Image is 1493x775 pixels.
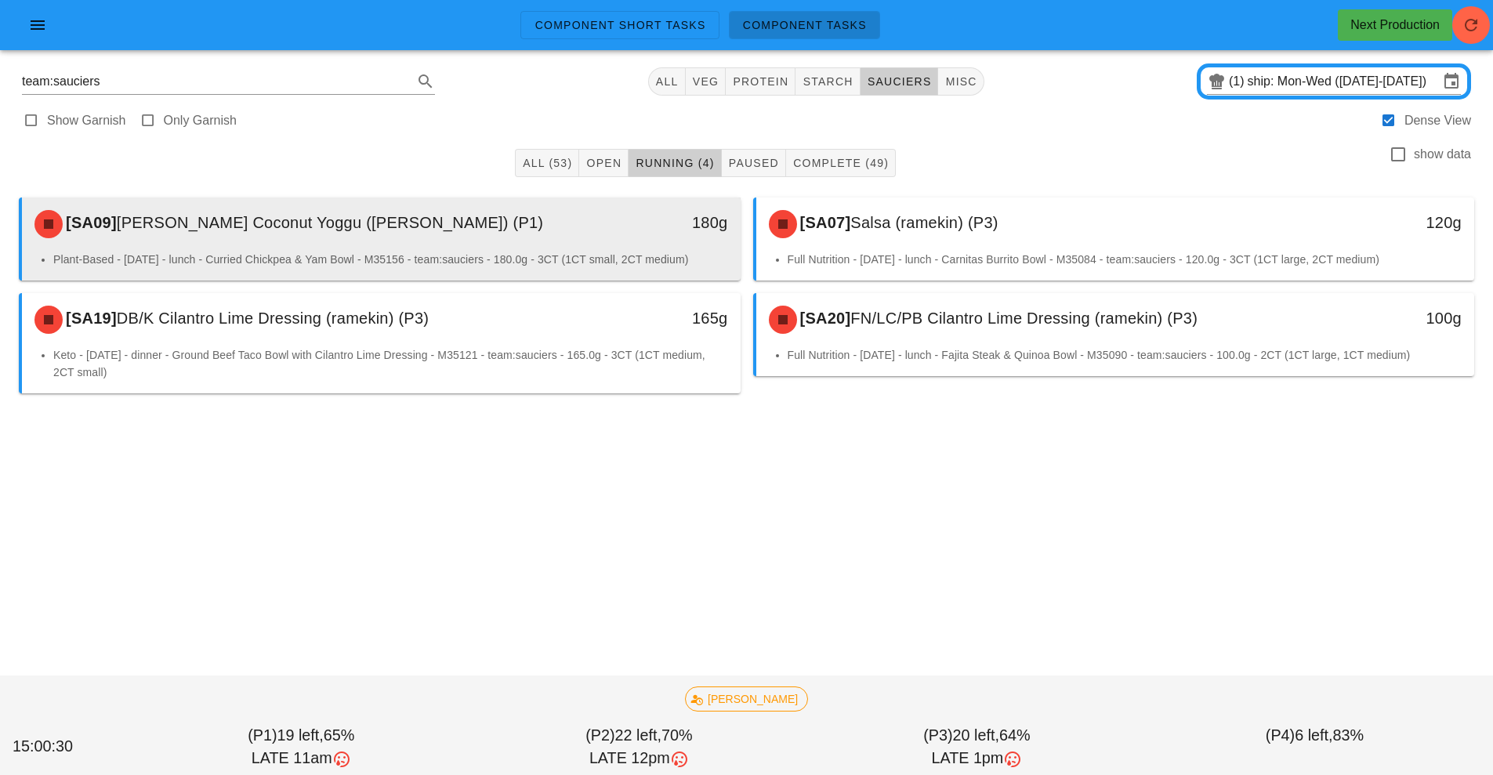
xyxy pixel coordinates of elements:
[53,346,728,381] li: Keto - [DATE] - dinner - Ground Beef Taco Bowl with Cilantro Lime Dressing - M35121 - team:saucie...
[797,310,851,327] span: [SA20]
[722,149,786,177] button: Paused
[53,251,728,268] li: Plant-Based - [DATE] - lunch - Curried Chickpea & Yam Bowl - M35156 - team:sauciers - 180.0g - 3C...
[686,67,727,96] button: veg
[726,67,795,96] button: protein
[629,149,721,177] button: Running (4)
[1229,74,1248,89] div: (1)
[795,67,860,96] button: starch
[47,113,126,129] label: Show Garnish
[568,306,727,331] div: 165g
[1414,147,1471,162] label: show data
[786,149,896,177] button: Complete (49)
[1350,16,1440,34] div: Next Production
[520,11,719,39] a: Component Short Tasks
[164,113,237,129] label: Only Garnish
[522,157,572,169] span: All (53)
[63,310,117,327] span: [SA19]
[117,214,543,231] span: [PERSON_NAME] Coconut Yoggu ([PERSON_NAME]) (P1)
[635,157,714,169] span: Running (4)
[1303,306,1462,331] div: 100g
[742,19,867,31] span: Component Tasks
[1404,113,1471,129] label: Dense View
[729,11,880,39] a: Component Tasks
[802,75,853,88] span: starch
[861,67,939,96] button: sauciers
[728,157,779,169] span: Paused
[850,310,1198,327] span: FN/LC/PB Cilantro Lime Dressing (ramekin) (P3)
[585,157,621,169] span: Open
[938,67,984,96] button: misc
[63,214,117,231] span: [SA09]
[867,75,932,88] span: sauciers
[515,149,579,177] button: All (53)
[117,310,429,327] span: DB/K Cilantro Lime Dressing (ramekin) (P3)
[1303,210,1462,235] div: 120g
[568,210,727,235] div: 180g
[655,75,679,88] span: All
[648,67,686,96] button: All
[732,75,788,88] span: protein
[792,157,889,169] span: Complete (49)
[797,214,851,231] span: [SA07]
[692,75,719,88] span: veg
[788,251,1462,268] li: Full Nutrition - [DATE] - lunch - Carnitas Burrito Bowl - M35084 - team:sauciers - 120.0g - 3CT (...
[579,149,629,177] button: Open
[534,19,705,31] span: Component Short Tasks
[788,346,1462,364] li: Full Nutrition - [DATE] - lunch - Fajita Steak & Quinoa Bowl - M35090 - team:sauciers - 100.0g - ...
[944,75,977,88] span: misc
[850,214,998,231] span: Salsa (ramekin) (P3)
